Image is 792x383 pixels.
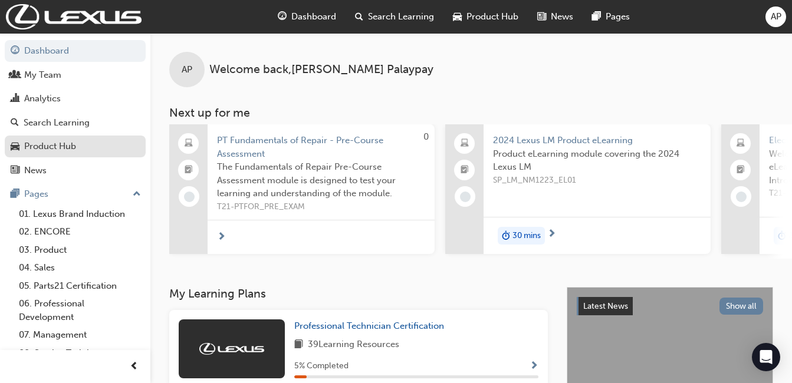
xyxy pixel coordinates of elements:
[14,295,146,326] a: 06. Professional Development
[537,9,546,24] span: news-icon
[24,116,90,130] div: Search Learning
[346,5,443,29] a: search-iconSearch Learning
[217,232,226,243] span: next-icon
[185,136,193,151] span: laptop-icon
[14,326,146,344] a: 07. Management
[209,63,433,77] span: Welcome back , [PERSON_NAME] Palaypay
[5,183,146,205] button: Pages
[512,229,541,243] span: 30 mins
[493,174,701,187] span: SP_LM_NM1223_EL01
[493,147,701,174] span: Product eLearning module covering the 2024 Lexus LM
[294,319,449,333] a: Professional Technician Certification
[778,228,786,243] span: duration-icon
[6,4,142,29] img: Trak
[24,68,61,82] div: My Team
[184,191,195,202] span: learningRecordVerb_NONE-icon
[5,88,146,110] a: Analytics
[460,191,471,202] span: learningRecordVerb_NONE-icon
[423,131,429,142] span: 0
[217,200,425,214] span: T21-PTFOR_PRE_EXAM
[5,136,146,157] a: Product Hub
[182,63,192,77] span: AP
[294,338,303,352] span: book-icon
[294,321,444,331] span: Professional Technician Certification
[24,140,76,153] div: Product Hub
[217,134,425,160] span: PT Fundamentals of Repair - Pre-Course Assessment
[14,259,146,277] a: 04. Sales
[24,164,47,177] div: News
[308,338,399,352] span: 39 Learning Resources
[736,191,747,202] span: learningRecordVerb_NONE-icon
[130,359,139,374] span: prev-icon
[528,5,583,29] a: news-iconNews
[5,112,146,134] a: Search Learning
[5,40,146,62] a: Dashboard
[169,287,548,301] h3: My Learning Plans
[502,228,510,243] span: duration-icon
[133,187,141,202] span: up-icon
[11,118,19,128] span: search-icon
[583,5,639,29] a: pages-iconPages
[466,10,518,24] span: Product Hub
[169,124,435,254] a: 0PT Fundamentals of Repair - Pre-Course AssessmentThe Fundamentals of Repair Pre-Course Assessmen...
[11,141,19,152] span: car-icon
[461,136,469,151] span: laptop-icon
[14,205,146,223] a: 01. Lexus Brand Induction
[737,163,745,178] span: booktick-icon
[217,160,425,200] span: The Fundamentals of Repair Pre-Course Assessment module is designed to test your learning and und...
[150,106,792,120] h3: Next up for me
[11,166,19,176] span: news-icon
[5,64,146,86] a: My Team
[355,9,363,24] span: search-icon
[530,359,538,374] button: Show Progress
[737,136,745,151] span: laptop-icon
[268,5,346,29] a: guage-iconDashboard
[11,46,19,57] span: guage-icon
[551,10,573,24] span: News
[291,10,336,24] span: Dashboard
[719,298,764,315] button: Show all
[577,297,763,316] a: Latest NewsShow all
[530,361,538,372] span: Show Progress
[606,10,630,24] span: Pages
[771,10,781,24] span: AP
[14,277,146,295] a: 05. Parts21 Certification
[11,189,19,200] span: pages-icon
[14,241,146,259] a: 03. Product
[185,163,193,178] span: booktick-icon
[547,229,556,240] span: next-icon
[493,134,701,147] span: 2024 Lexus LM Product eLearning
[453,9,462,24] span: car-icon
[583,301,628,311] span: Latest News
[24,187,48,201] div: Pages
[368,10,434,24] span: Search Learning
[14,344,146,362] a: 08. Service Training
[11,94,19,104] span: chart-icon
[14,223,146,241] a: 02. ENCORE
[752,343,780,371] div: Open Intercom Messenger
[24,92,61,105] div: Analytics
[592,9,601,24] span: pages-icon
[278,9,287,24] span: guage-icon
[443,5,528,29] a: car-iconProduct Hub
[294,359,349,373] span: 5 % Completed
[11,70,19,81] span: people-icon
[765,6,786,27] button: AP
[5,38,146,183] button: DashboardMy TeamAnalyticsSearch LearningProduct HubNews
[199,343,264,355] img: Trak
[445,124,711,254] a: 2024 Lexus LM Product eLearningProduct eLearning module covering the 2024 Lexus LMSP_LM_NM1223_EL...
[461,163,469,178] span: booktick-icon
[5,160,146,181] a: News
